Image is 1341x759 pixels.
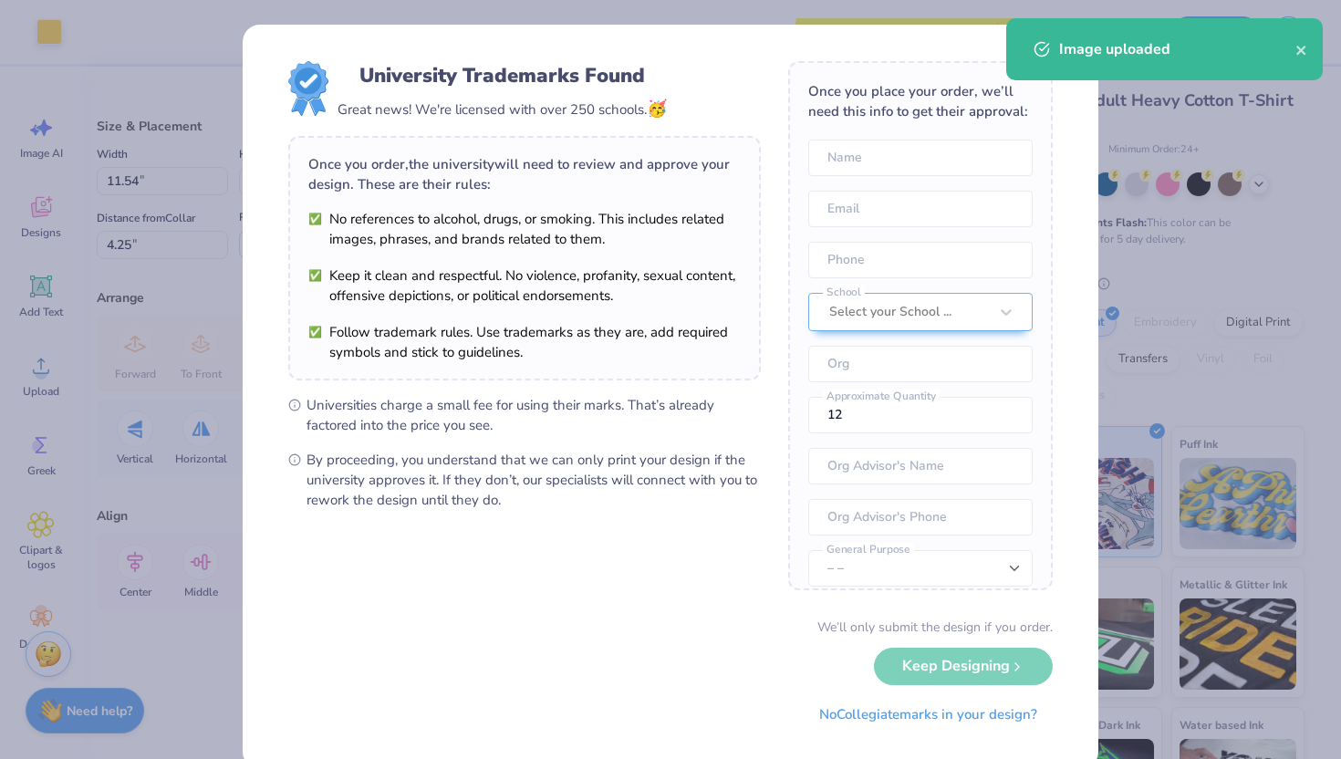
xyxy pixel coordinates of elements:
[307,395,761,435] span: Universities charge a small fee for using their marks. That’s already factored into the price you...
[817,618,1053,637] div: We’ll only submit the design if you order.
[308,322,741,362] li: Follow trademark rules. Use trademarks as they are, add required symbols and stick to guidelines.
[308,154,741,194] div: Once you order, the university will need to review and approve your design. These are their rules:
[308,265,741,306] li: Keep it clean and respectful. No violence, profanity, sexual content, offensive depictions, or po...
[808,346,1033,382] input: Org
[1059,38,1295,60] div: Image uploaded
[359,61,645,90] div: University Trademarks Found
[808,242,1033,278] input: Phone
[338,97,667,121] div: Great news! We're licensed with over 250 schools.
[808,397,1033,433] input: Approximate Quantity
[308,209,741,249] li: No references to alcohol, drugs, or smoking. This includes related images, phrases, and brands re...
[307,450,761,510] span: By proceeding, you understand that we can only print your design if the university approves it. I...
[808,448,1033,484] input: Org Advisor's Name
[808,140,1033,176] input: Name
[288,61,328,116] img: License badge
[647,98,667,120] span: 🥳
[1295,38,1308,60] button: close
[808,81,1033,121] div: Once you place your order, we’ll need this info to get their approval:
[808,191,1033,227] input: Email
[804,696,1053,733] button: NoCollegiatemarks in your design?
[808,499,1033,535] input: Org Advisor's Phone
